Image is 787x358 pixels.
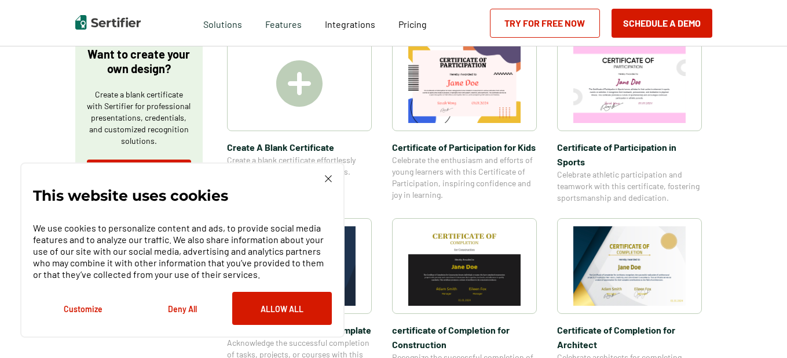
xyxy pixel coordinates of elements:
[227,140,372,154] span: Create A Blank Certificate
[557,140,702,169] span: Certificate of Participation in Sports
[87,47,191,76] p: Want to create your own design?
[203,16,242,30] span: Solutions
[392,323,537,352] span: certificate of Completion for Construction
[573,226,686,306] img: Certificate of Completion​ for Architect
[612,9,712,38] button: Schedule a Demo
[265,16,302,30] span: Features
[398,19,427,30] span: Pricing
[227,154,372,178] span: Create a blank certificate effortlessly using Sertifier’s professional tools.
[392,35,537,204] a: Certificate of Participation for Kids​Certificate of Participation for Kids​Celebrate the enthusi...
[325,19,375,30] span: Integrations
[392,140,537,154] span: Certificate of Participation for Kids​
[557,323,702,352] span: Certificate of Completion​ for Architect
[325,16,375,30] a: Integrations
[276,60,323,107] img: Create A Blank Certificate
[557,35,702,204] a: Certificate of Participation in SportsCertificate of Participation in SportsCelebrate athletic pa...
[490,9,600,38] a: Try for Free Now
[325,175,332,182] img: Cookie Popup Close
[232,292,332,325] button: Allow All
[392,154,537,201] span: Celebrate the enthusiasm and efforts of young learners with this Certificate of Participation, in...
[87,160,191,189] a: Try for Free Now
[729,302,787,358] iframe: Chat Widget
[408,226,521,306] img: certificate of Completion for Construction
[33,190,228,201] p: This website uses cookies
[33,292,133,325] button: Customize
[87,89,191,147] p: Create a blank certificate with Sertifier for professional presentations, credentials, and custom...
[133,292,232,325] button: Deny All
[33,222,332,280] p: We use cookies to personalize content and ads, to provide social media features and to analyze ou...
[557,169,702,204] span: Celebrate athletic participation and teamwork with this certificate, fostering sportsmanship and ...
[398,16,427,30] a: Pricing
[408,44,521,123] img: Certificate of Participation for Kids​
[75,15,141,30] img: Sertifier | Digital Credentialing Platform
[573,44,686,123] img: Certificate of Participation in Sports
